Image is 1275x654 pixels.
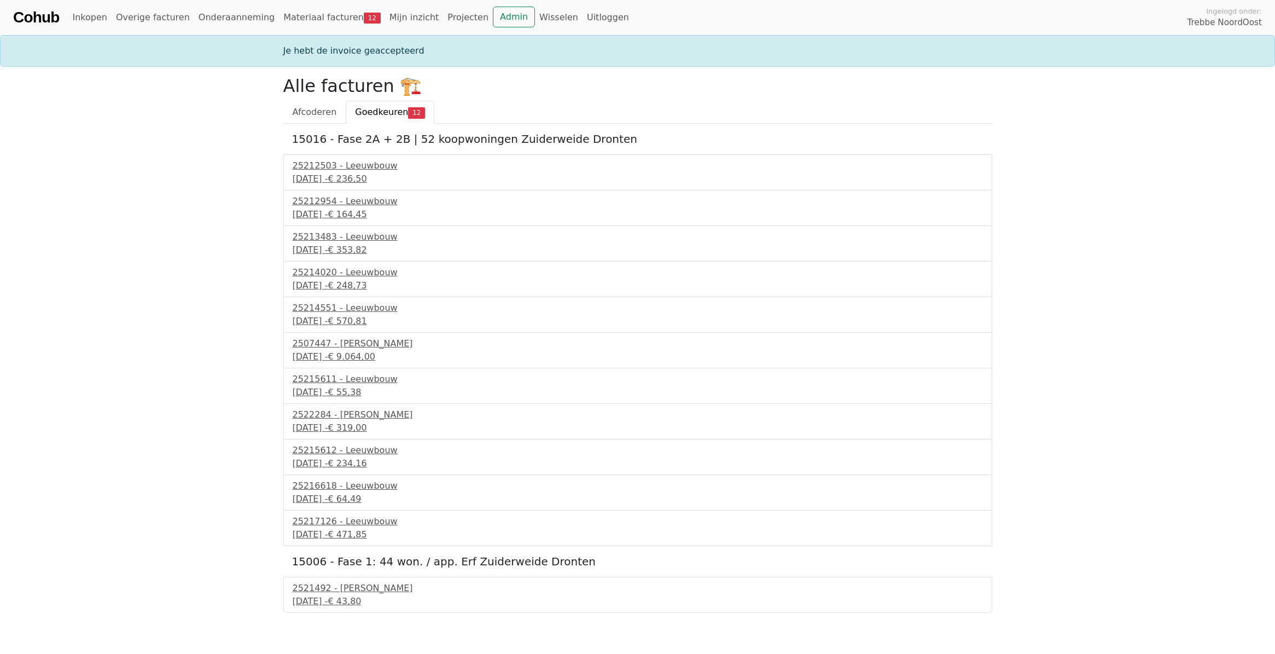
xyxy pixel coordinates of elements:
[112,7,194,28] a: Overige facturen
[493,7,535,27] a: Admin
[443,7,493,28] a: Projecten
[293,279,983,292] div: [DATE] -
[328,245,366,255] span: € 353,82
[293,595,983,608] div: [DATE] -
[293,582,983,608] a: 2521492 - [PERSON_NAME][DATE] -€ 43,80
[1187,16,1262,29] span: Trebbe NoordOost
[293,408,983,421] div: 2522284 - [PERSON_NAME]
[355,107,408,117] span: Goedkeuren
[279,7,385,28] a: Materiaal facturen12
[293,582,983,595] div: 2521492 - [PERSON_NAME]
[293,337,983,350] div: 2507447 - [PERSON_NAME]
[293,302,983,315] div: 25214551 - Leeuwbouw
[1206,6,1262,16] span: Ingelogd onder:
[293,444,983,470] a: 25215612 - Leeuwbouw[DATE] -€ 234,16
[293,386,983,399] div: [DATE] -
[293,302,983,328] a: 25214551 - Leeuwbouw[DATE] -€ 570,81
[293,373,983,399] a: 25215611 - Leeuwbouw[DATE] -€ 55,38
[293,515,983,541] a: 25217126 - Leeuwbouw[DATE] -€ 471,85
[293,172,983,186] div: [DATE] -
[13,4,59,31] a: Cohub
[293,528,983,541] div: [DATE] -
[293,444,983,457] div: 25215612 - Leeuwbouw
[292,132,983,146] h5: 15016 - Fase 2A + 2B | 52 koopwoningen Zuiderweide Dronten
[292,555,983,568] h5: 15006 - Fase 1: 44 won. / app. Erf Zuiderweide Dronten
[68,7,111,28] a: Inkopen
[328,280,366,291] span: € 248,73
[293,493,983,506] div: [DATE] -
[293,350,983,363] div: [DATE] -
[328,423,366,433] span: € 319,00
[293,266,983,279] div: 25214020 - Leeuwbouw
[328,173,366,184] span: € 236,50
[293,244,983,257] div: [DATE] -
[328,351,375,362] span: € 9.064,00
[283,76,992,96] h2: Alle facturen 🏗️
[328,596,361,606] span: € 43,80
[293,159,983,172] div: 25212503 - Leeuwbouw
[328,494,361,504] span: € 64,49
[293,195,983,208] div: 25212954 - Leeuwbouw
[408,107,425,118] span: 12
[293,373,983,386] div: 25215611 - Leeuwbouw
[583,7,633,28] a: Uitloggen
[283,101,346,124] a: Afcoderen
[293,315,983,328] div: [DATE] -
[535,7,583,28] a: Wisselen
[328,529,366,540] span: € 471,85
[293,230,983,257] a: 25213483 - Leeuwbouw[DATE] -€ 353,82
[328,316,366,326] span: € 570,81
[293,195,983,221] a: 25212954 - Leeuwbouw[DATE] -€ 164,45
[293,208,983,221] div: [DATE] -
[293,230,983,244] div: 25213483 - Leeuwbouw
[293,479,983,506] a: 25216618 - Leeuwbouw[DATE] -€ 64,49
[293,457,983,470] div: [DATE] -
[293,159,983,186] a: 25212503 - Leeuwbouw[DATE] -€ 236,50
[346,101,434,124] a: Goedkeuren12
[293,266,983,292] a: 25214020 - Leeuwbouw[DATE] -€ 248,73
[277,44,999,57] div: Je hebt de invoice geaccepteerd
[293,479,983,493] div: 25216618 - Leeuwbouw
[194,7,279,28] a: Onderaanneming
[293,408,983,435] a: 2522284 - [PERSON_NAME][DATE] -€ 319,00
[293,337,983,363] a: 2507447 - [PERSON_NAME][DATE] -€ 9.064,00
[293,107,337,117] span: Afcoderen
[328,387,361,397] span: € 55,38
[328,209,366,219] span: € 164,45
[293,421,983,435] div: [DATE] -
[364,13,381,24] span: 12
[385,7,444,28] a: Mijn inzicht
[328,458,366,468] span: € 234,16
[293,515,983,528] div: 25217126 - Leeuwbouw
